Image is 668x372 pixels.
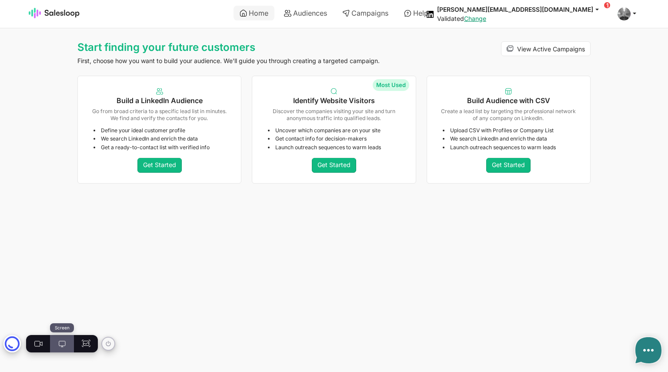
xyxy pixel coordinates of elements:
p: Go from broad criteria to a specific lead list in minutes. We find and verify the contacts for you. [90,108,229,121]
span: View Active Campaigns [517,45,585,53]
li: Define your ideal customer profile [94,127,229,134]
p: Discover the companies visiting your site and turn anonymous traffic into qualified leads. [264,108,403,121]
h5: Build a LinkedIn Audience [90,97,229,105]
li: Launch outreach sequences to warm leads [443,144,578,151]
p: First, choose how you want to build your audience. We'll guide you through creating a targeted ca... [77,57,416,65]
p: Create a lead list by targeting the professional network of any company on LinkedIn. [439,108,578,121]
li: Upload CSV with Profiles or Company List [443,127,578,134]
span: Most Used [373,79,409,91]
a: Get Started [312,158,356,173]
li: We search LinkedIn and enrich the data [443,135,578,142]
li: Get contact info for decision-makers [268,135,403,142]
a: View Active Campaigns [501,41,591,56]
li: Get a ready-to-contact list with verified info [94,144,229,151]
h1: Start finding your future customers [77,41,416,54]
h5: Build Audience with CSV [439,97,578,105]
button: [PERSON_NAME][EMAIL_ADDRESS][DOMAIN_NAME] [437,5,607,13]
li: Launch outreach sequences to warm leads [268,144,403,151]
a: Change [464,15,486,22]
a: Get Started [137,158,182,173]
img: Salesloop [29,8,80,18]
a: Campaigns [336,6,394,20]
a: Audiences [278,6,333,20]
li: We search LinkedIn and enrich the data [94,135,229,142]
h5: Identify Website Visitors [264,97,403,105]
a: Get Started [486,158,531,173]
div: Validated [437,15,607,23]
a: Home [234,6,274,20]
li: Uncover which companies are on your site [268,127,403,134]
a: Help [398,6,434,20]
